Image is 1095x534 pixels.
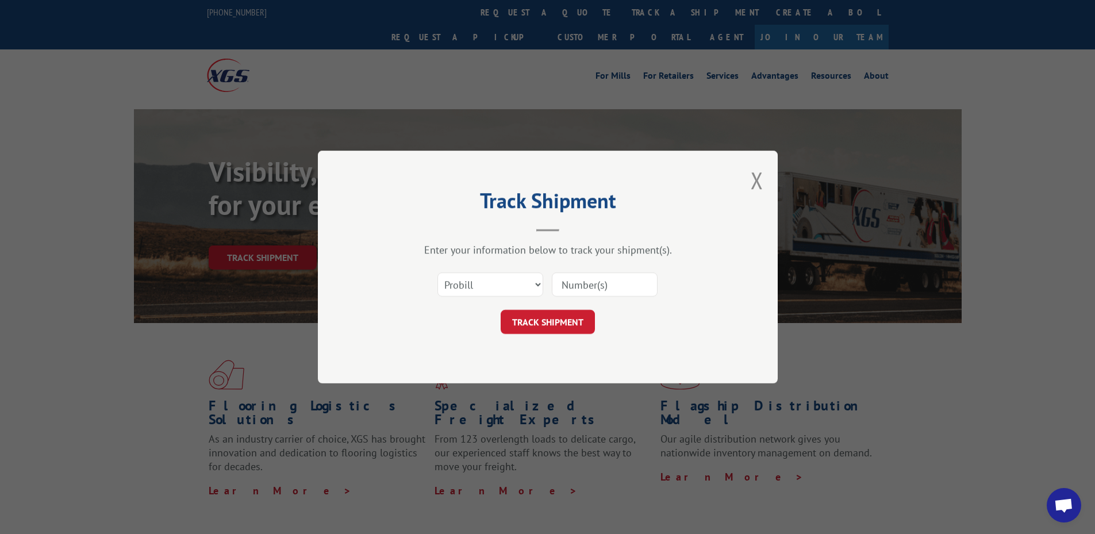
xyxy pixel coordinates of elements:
a: Open chat [1047,488,1081,523]
div: Enter your information below to track your shipment(s). [375,243,720,256]
input: Number(s) [552,272,658,297]
h2: Track Shipment [375,193,720,214]
button: Close modal [751,165,763,195]
button: TRACK SHIPMENT [501,310,595,334]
